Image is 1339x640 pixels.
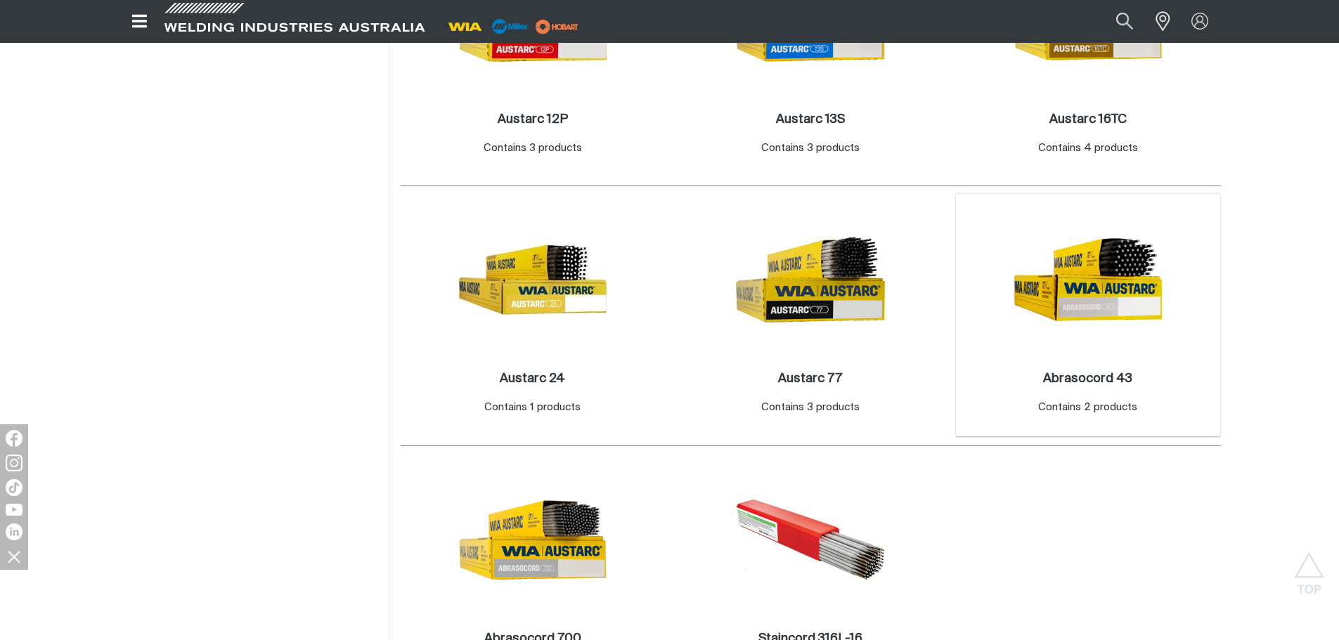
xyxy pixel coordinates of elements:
[735,464,886,615] img: Staincord 316L-16
[2,544,26,568] img: hide socials
[735,204,886,355] img: Austarc 77
[458,204,608,355] img: Austarc 24
[776,112,845,128] a: Austarc 13S
[484,400,581,416] div: Contains 1 products
[776,113,845,126] h2: Austarc 13S
[531,16,583,37] img: miller
[761,141,860,157] div: Contains 3 products
[761,400,860,416] div: Contains 3 products
[6,455,22,471] img: Instagram
[498,113,568,126] h2: Austarc 12P
[1049,113,1127,126] h2: Austarc 16TC
[1293,552,1325,584] button: Scroll to top
[484,141,582,157] div: Contains 3 products
[531,21,583,32] a: miller
[1038,400,1137,416] div: Contains 2 products
[498,112,568,128] a: Austarc 12P
[458,464,608,615] img: Abrasocord 700
[778,372,842,385] h2: Austarc 77
[6,479,22,496] img: TikTok
[1043,371,1132,387] a: Abrasocord 43
[1101,6,1149,37] button: Search products
[778,371,842,387] a: Austarc 77
[1049,112,1127,128] a: Austarc 16TC
[1043,372,1132,385] h2: Abrasocord 43
[1038,141,1138,157] div: Contains 4 products
[500,371,565,387] a: Austarc 24
[6,523,22,540] img: LinkedIn
[6,430,22,447] img: Facebook
[1082,6,1148,37] input: Product name or item number...
[6,504,22,516] img: YouTube
[1013,204,1163,355] img: Abrasocord 43
[500,372,565,385] h2: Austarc 24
